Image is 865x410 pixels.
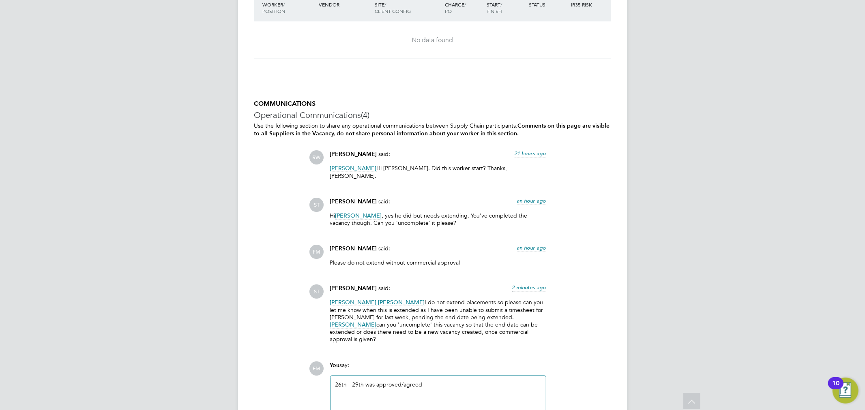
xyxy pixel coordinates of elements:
span: [PERSON_NAME] [330,285,377,292]
b: Comments on this page are visible to all Suppliers in the Vacancy, do not share personal informat... [254,122,610,137]
p: Please do not extend without commercial approval [330,259,546,266]
span: RW [310,150,324,164]
div: 10 [832,383,839,394]
p: I do not extend placements so please can you let me know when this is extended as I have been una... [330,299,546,343]
span: (4) [361,110,370,120]
button: Open Resource Center, 10 new notifications [833,378,859,404]
span: FM [310,245,324,259]
span: / Position [263,1,285,14]
span: / Finish [487,1,502,14]
span: [PERSON_NAME] [330,245,377,252]
span: ST [310,284,324,299]
span: said: [379,150,391,158]
span: [PERSON_NAME] [330,151,377,158]
p: Hi , yes he did but needs extending. You've completed the vacancy though. Can you 'uncomplete' it... [330,212,546,226]
span: [PERSON_NAME] [330,299,377,306]
h3: Operational Communications [254,110,611,120]
span: said: [379,245,391,252]
span: [PERSON_NAME] [378,299,425,306]
span: You [330,362,340,369]
span: said: [379,284,391,292]
span: 2 minutes ago [512,284,546,291]
span: an hour ago [517,197,546,204]
span: an hour ago [517,244,546,251]
span: / PO [445,1,466,14]
div: No data found [262,36,603,45]
p: Hi [PERSON_NAME]. Did this worker start? Thanks, [PERSON_NAME]. [330,164,546,179]
span: [PERSON_NAME] [330,164,377,172]
div: say: [330,361,546,376]
span: ST [310,198,324,212]
span: FM [310,361,324,376]
span: / Client Config [375,1,411,14]
span: [PERSON_NAME] [335,212,382,220]
span: [PERSON_NAME] [330,321,377,329]
span: 21 hours ago [515,150,546,157]
h5: COMMUNICATIONS [254,100,611,108]
p: Use the following section to share any operational communications between Supply Chain participants. [254,122,611,137]
span: said: [379,198,391,205]
span: [PERSON_NAME] [330,198,377,205]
